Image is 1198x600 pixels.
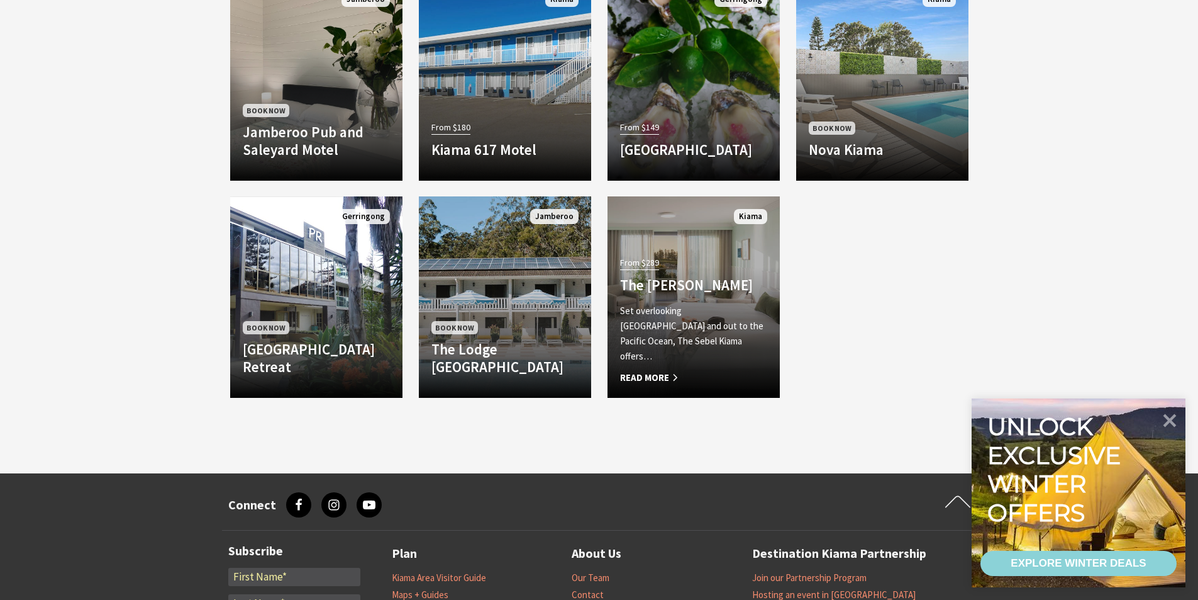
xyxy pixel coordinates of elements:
span: Book Now [809,122,855,135]
a: EXPLORE WINTER DEALS [980,551,1177,576]
a: Destination Kiama Partnership [752,543,926,564]
span: Read More [620,370,767,385]
span: From $180 [431,120,470,135]
a: Kiama Area Visitor Guide [392,572,486,584]
h4: [GEOGRAPHIC_DATA] Retreat [243,341,390,375]
span: From $289 [620,256,659,270]
a: About Us [572,543,621,564]
h4: The Lodge [GEOGRAPHIC_DATA] [431,341,579,375]
h3: Connect [228,497,276,512]
span: Book Now [243,104,289,117]
span: Book Now [243,321,289,334]
a: Book Now The Lodge [GEOGRAPHIC_DATA] Jamberoo [419,196,591,398]
span: Kiama [734,209,767,225]
span: From $149 [620,120,659,135]
span: Book Now [431,321,478,334]
h4: Nova Kiama [809,141,956,159]
a: Book Now [GEOGRAPHIC_DATA] Retreat Gerringong [230,196,402,398]
a: From $289 The [PERSON_NAME] Set overlooking [GEOGRAPHIC_DATA] and out to the Pacific Ocean, The S... [607,196,780,398]
span: Gerringong [337,209,390,225]
span: Jamberoo [530,209,579,225]
div: Unlock exclusive winter offers [987,412,1126,527]
div: EXPLORE WINTER DEALS [1011,551,1146,576]
p: Set overlooking [GEOGRAPHIC_DATA] and out to the Pacific Ocean, The Sebel Kiama offers… [620,303,767,364]
h4: Kiama 617 Motel [431,141,579,159]
a: Our Team [572,572,609,584]
h4: Jamberoo Pub and Saleyard Motel [243,123,390,158]
h4: [GEOGRAPHIC_DATA] [620,141,767,159]
a: Join our Partnership Program [752,572,867,584]
h3: Subscribe [228,543,360,558]
input: First Name* [228,568,360,587]
h4: The [PERSON_NAME] [620,276,767,294]
a: Plan [392,543,417,564]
